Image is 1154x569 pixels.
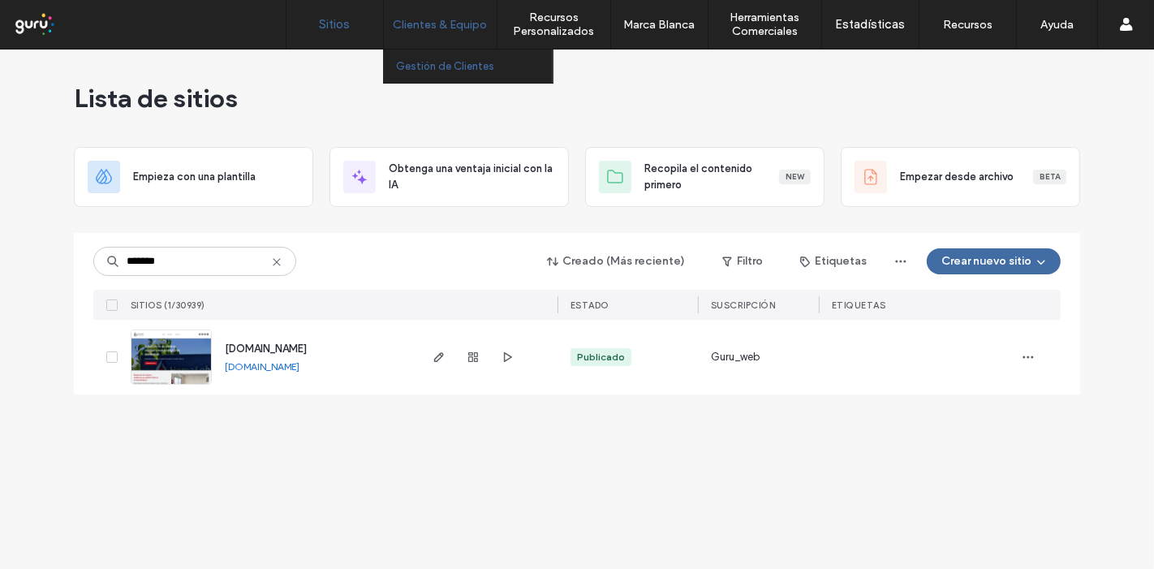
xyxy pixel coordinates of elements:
[708,11,821,38] label: Herramientas Comerciales
[225,360,299,373] a: [DOMAIN_NAME]
[900,169,1014,185] span: Empezar desde archivo
[585,147,825,207] div: Recopila el contenido primeroNew
[571,300,609,311] span: ESTADO
[497,11,610,38] label: Recursos Personalizados
[133,169,256,185] span: Empieza con una plantilla
[836,17,906,32] label: Estadísticas
[394,18,488,32] label: Clientes & Equipo
[577,350,625,364] div: Publicado
[779,170,811,184] div: New
[624,18,695,32] label: Marca Blanca
[74,82,238,114] span: Lista de sitios
[644,161,779,193] span: Recopila el contenido primero
[1040,18,1074,32] label: Ayuda
[711,300,776,311] span: Suscripción
[832,300,886,311] span: ETIQUETAS
[706,248,779,274] button: Filtro
[396,60,494,72] label: Gestión de Clientes
[35,11,80,26] span: Ayuda
[533,248,700,274] button: Creado (Más reciente)
[943,18,993,32] label: Recursos
[786,248,881,274] button: Etiquetas
[329,147,569,207] div: Obtenga una ventaja inicial con la IA
[225,343,307,355] a: [DOMAIN_NAME]
[1033,170,1066,184] div: Beta
[711,349,760,365] span: Guru_web
[131,300,205,311] span: SITIOS (1/30939)
[320,17,351,32] label: Sitios
[389,161,555,193] span: Obtenga una ventaja inicial con la IA
[74,147,313,207] div: Empieza con una plantilla
[841,147,1080,207] div: Empezar desde archivoBeta
[396,50,553,83] a: Gestión de Clientes
[927,248,1061,274] button: Crear nuevo sitio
